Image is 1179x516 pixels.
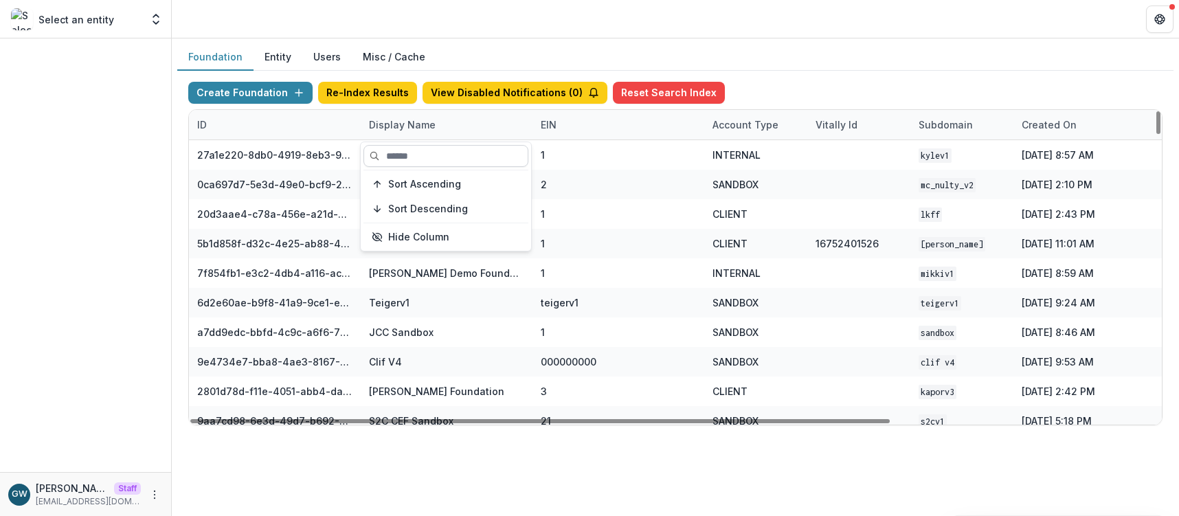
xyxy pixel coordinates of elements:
[197,355,352,369] div: 9e4734e7-bba8-4ae3-8167-95d86cec7b4b
[36,481,109,495] p: [PERSON_NAME]
[146,486,163,503] button: More
[807,110,910,139] div: Vitally Id
[919,414,947,429] code: s2cv1
[541,384,547,399] div: 3
[369,295,409,310] div: Teigerv1
[704,110,807,139] div: Account Type
[388,179,461,190] span: Sort Ascending
[807,117,866,132] div: Vitally Id
[188,82,313,104] button: Create Foundation
[11,8,33,30] img: Select an entity
[197,207,352,221] div: 20d3aae4-c78a-456e-a21d-91c97a6a725f
[541,295,579,310] div: teigerv1
[919,267,956,281] code: mikkiv1
[613,82,725,104] button: Reset Search Index
[197,414,352,428] div: 9aa7cd98-6e3d-49d7-b692-3e5f3d1facd4
[12,490,27,499] div: Grace Willig
[363,226,528,248] button: Hide Column
[541,177,547,192] div: 2
[712,177,759,192] div: SANDBOX
[369,414,453,428] div: S2C CEF Sandbox
[1013,117,1085,132] div: Created on
[541,325,545,339] div: 1
[423,82,607,104] button: View Disabled Notifications (0)
[197,384,352,399] div: 2801d78d-f11e-4051-abb4-dab00da98882
[712,295,759,310] div: SANDBOX
[919,207,942,222] code: lkff
[541,236,545,251] div: 1
[532,117,565,132] div: EIN
[369,266,524,280] div: [PERSON_NAME] Demo Foundation
[712,266,761,280] div: INTERNAL
[254,44,302,71] button: Entity
[318,82,417,104] button: Re-Index Results
[712,414,759,428] div: SANDBOX
[541,414,551,428] div: 21
[189,110,361,139] div: ID
[36,495,141,508] p: [EMAIL_ADDRESS][DOMAIN_NAME]
[369,355,402,369] div: Clif V4
[363,173,528,195] button: Sort Ascending
[197,295,352,310] div: 6d2e60ae-b9f8-41a9-9ce1-e608d0f20ec5
[919,326,956,340] code: sandbox
[388,203,468,215] span: Sort Descending
[712,148,761,162] div: INTERNAL
[910,117,981,132] div: Subdomain
[919,148,952,163] code: kylev1
[532,110,704,139] div: EIN
[197,236,352,251] div: 5b1d858f-d32c-4e25-ab88-434536713791
[302,44,352,71] button: Users
[541,207,545,221] div: 1
[369,325,434,339] div: JCC Sandbox
[197,148,352,162] div: 27a1e220-8db0-4919-8eb3-9f29ee33f7b0
[197,177,352,192] div: 0ca697d7-5e3d-49e0-bcf9-217f69e92d71
[197,325,352,339] div: a7dd9edc-bbfd-4c9c-a6f6-76d0743bf1cd
[177,44,254,71] button: Foundation
[919,385,956,399] code: kaporv3
[712,384,748,399] div: CLIENT
[361,110,532,139] div: Display Name
[712,325,759,339] div: SANDBOX
[352,44,436,71] button: Misc / Cache
[541,148,545,162] div: 1
[197,266,352,280] div: 7f854fb1-e3c2-4db4-a116-aca576521abc
[910,110,1013,139] div: Subdomain
[712,355,759,369] div: SANDBOX
[712,236,748,251] div: CLIENT
[919,355,956,370] code: Clif V4
[189,117,215,132] div: ID
[369,384,504,399] div: [PERSON_NAME] Foundation
[146,5,166,33] button: Open entity switcher
[919,237,985,251] code: [PERSON_NAME]
[38,12,114,27] p: Select an entity
[712,207,748,221] div: CLIENT
[541,266,545,280] div: 1
[541,355,596,369] div: 000000000
[363,198,528,220] button: Sort Descending
[704,117,787,132] div: Account Type
[114,482,141,495] p: Staff
[1146,5,1174,33] button: Get Help
[816,236,879,251] div: 16752401526
[361,117,444,132] div: Display Name
[919,296,961,311] code: teigerv1
[919,178,976,192] code: mc_nulty_v2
